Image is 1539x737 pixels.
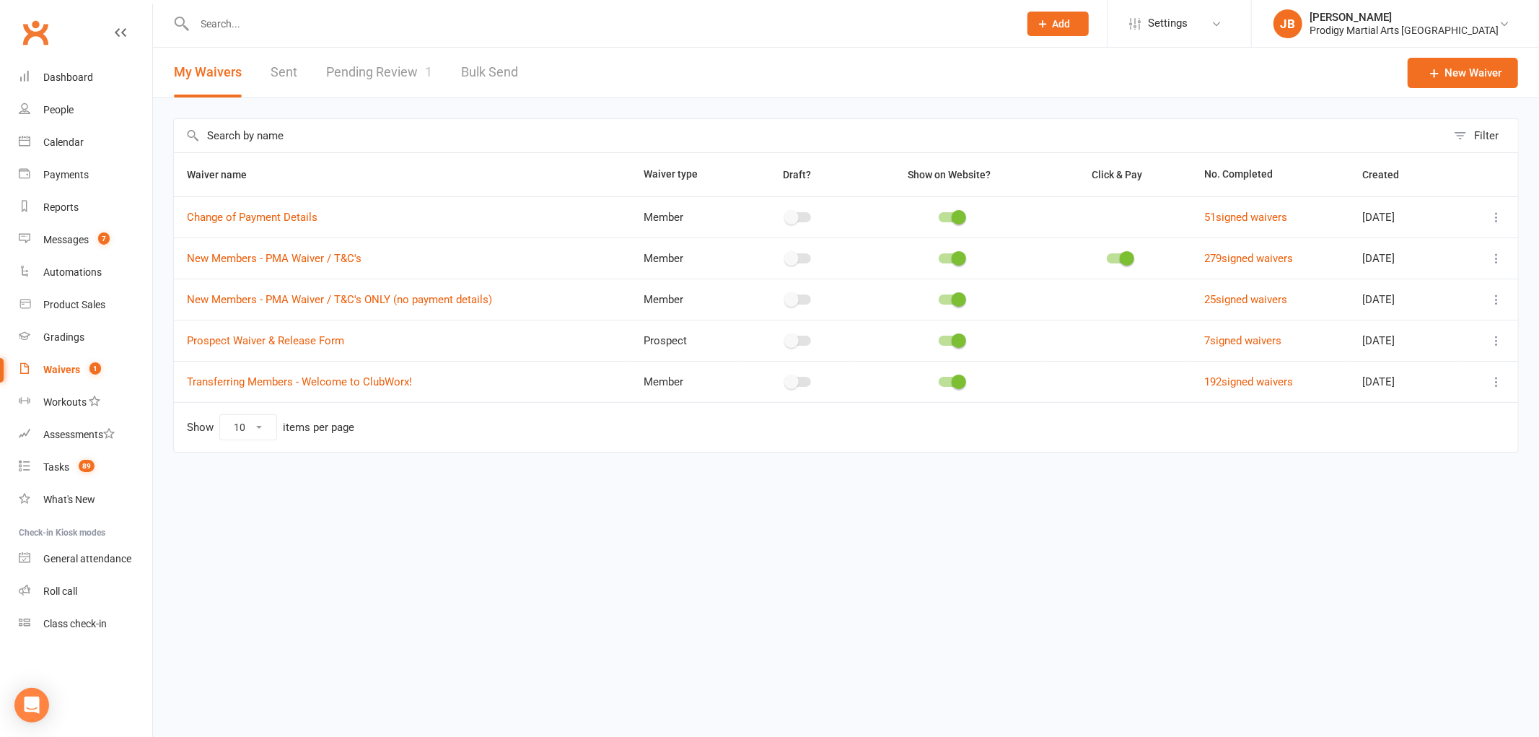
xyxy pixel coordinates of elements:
th: No. Completed [1191,153,1349,196]
a: 51signed waivers [1204,211,1287,224]
td: [DATE] [1350,196,1458,237]
button: Created [1363,166,1416,183]
span: 7 [98,232,110,245]
a: General attendance kiosk mode [19,543,152,575]
span: Draft? [783,169,811,180]
a: Automations [19,256,152,289]
a: Calendar [19,126,152,159]
td: [DATE] [1350,279,1458,320]
a: Transferring Members - Welcome to ClubWorx! [187,375,412,388]
td: [DATE] [1350,320,1458,361]
button: Show on Website? [895,166,1007,183]
div: Automations [43,266,102,278]
div: Open Intercom Messenger [14,688,49,723]
button: Draft? [770,166,827,183]
div: General attendance [43,553,131,564]
a: 279signed waivers [1204,252,1293,265]
td: [DATE] [1350,237,1458,279]
div: Roll call [43,585,77,597]
a: Assessments [19,419,152,451]
span: Created [1363,169,1416,180]
div: [PERSON_NAME] [1310,11,1499,24]
a: Workouts [19,386,152,419]
a: 25signed waivers [1204,293,1287,306]
a: Change of Payment Details [187,211,317,224]
div: Messages [43,234,89,245]
div: Workouts [43,396,87,408]
td: Member [631,279,741,320]
a: New Members - PMA Waiver / T&C's [187,252,361,265]
a: Prospect Waiver & Release Form [187,334,344,347]
th: Waiver type [631,153,741,196]
a: What's New [19,484,152,516]
input: Search... [190,14,1009,34]
a: Dashboard [19,61,152,94]
div: Calendar [43,136,84,148]
span: 1 [425,64,432,79]
div: Tasks [43,461,69,473]
div: Dashboard [43,71,93,83]
span: Show on Website? [908,169,991,180]
div: People [43,104,74,115]
a: 192signed waivers [1204,375,1293,388]
td: Member [631,237,741,279]
td: Member [631,361,741,402]
div: Class check-in [43,618,107,629]
div: Payments [43,169,89,180]
div: Waivers [43,364,80,375]
div: What's New [43,494,95,505]
button: Waiver name [187,166,263,183]
a: Sent [271,48,297,97]
a: New Members - PMA Waiver / T&C's ONLY (no payment details) [187,293,492,306]
a: Pending Review1 [326,48,432,97]
a: Waivers 1 [19,354,152,386]
span: Waiver name [187,169,263,180]
div: Prodigy Martial Arts [GEOGRAPHIC_DATA] [1310,24,1499,37]
span: Add [1053,18,1071,30]
a: Tasks 89 [19,451,152,484]
td: Member [631,196,741,237]
span: 1 [89,362,101,375]
div: Gradings [43,331,84,343]
a: Reports [19,191,152,224]
div: items per page [283,422,354,434]
span: 89 [79,460,95,472]
div: Reports [43,201,79,213]
input: Search by name [174,119,1447,152]
div: Filter [1474,127,1499,144]
a: Class kiosk mode [19,608,152,640]
div: Product Sales [43,299,105,310]
div: Assessments [43,429,115,440]
a: People [19,94,152,126]
a: Bulk Send [461,48,518,97]
button: Click & Pay [1079,166,1159,183]
a: Gradings [19,321,152,354]
td: Prospect [631,320,741,361]
a: Messages 7 [19,224,152,256]
button: Add [1027,12,1089,36]
a: Payments [19,159,152,191]
div: JB [1273,9,1302,38]
button: Filter [1447,119,1518,152]
td: [DATE] [1350,361,1458,402]
span: Settings [1148,7,1188,40]
div: Show [187,414,354,440]
span: Click & Pay [1092,169,1143,180]
a: New Waiver [1408,58,1518,88]
a: Roll call [19,575,152,608]
a: 7signed waivers [1204,334,1281,347]
button: My Waivers [174,48,242,97]
a: Clubworx [17,14,53,51]
a: Product Sales [19,289,152,321]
